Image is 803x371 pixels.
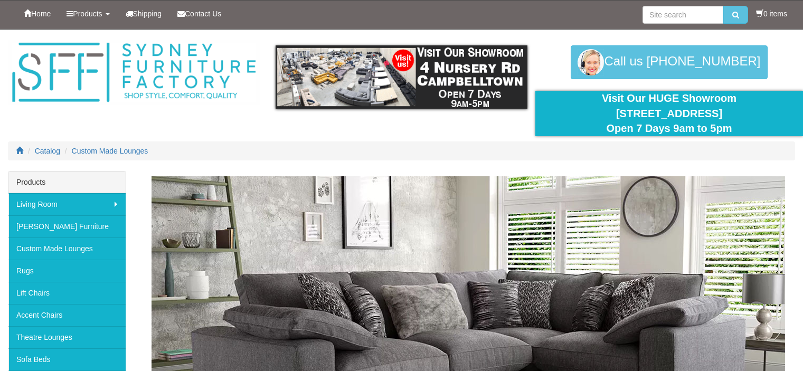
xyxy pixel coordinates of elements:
input: Site search [643,6,723,24]
span: Products [73,9,102,18]
a: Products [59,1,117,27]
span: Shipping [133,9,162,18]
a: Custom Made Lounges [8,237,126,260]
li: 0 items [756,8,787,19]
a: Sofa Beds [8,348,126,370]
a: Shipping [118,1,170,27]
a: Custom Made Lounges [72,147,148,155]
a: Contact Us [169,1,229,27]
span: Home [31,9,51,18]
a: Catalog [35,147,60,155]
a: Living Room [8,193,126,215]
a: Theatre Lounges [8,326,126,348]
img: showroom.gif [276,45,527,109]
div: Products [8,172,126,193]
img: Sydney Furniture Factory [8,40,260,105]
a: Home [16,1,59,27]
a: Rugs [8,260,126,282]
a: Accent Chairs [8,304,126,326]
a: [PERSON_NAME] Furniture [8,215,126,237]
div: Visit Our HUGE Showroom [STREET_ADDRESS] Open 7 Days 9am to 5pm [543,91,795,136]
span: Contact Us [185,9,221,18]
a: Lift Chairs [8,282,126,304]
